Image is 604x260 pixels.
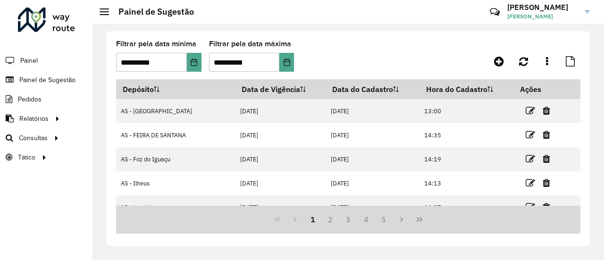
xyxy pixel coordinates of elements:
th: Hora do Cadastro [419,79,513,99]
a: Excluir [543,176,550,189]
button: 2 [321,210,339,228]
label: Filtrar pela data mínima [116,38,196,50]
button: 3 [339,210,357,228]
td: [DATE] [235,195,326,219]
td: 14:35 [419,123,513,147]
td: AS - Foz do Iguaçu [116,147,235,171]
button: 4 [357,210,375,228]
td: [DATE] [235,123,326,147]
button: Choose Date [187,53,201,72]
button: Last Page [411,210,428,228]
span: Relatórios [19,114,49,124]
a: Contato Rápido [485,2,505,22]
a: Excluir [543,128,550,141]
h2: Painel de Sugestão [109,7,194,17]
th: Ações [513,79,570,99]
button: Choose Date [279,53,294,72]
a: Excluir [543,152,550,165]
a: Editar [526,176,535,189]
button: 5 [375,210,393,228]
td: [DATE] [235,99,326,123]
a: Excluir [543,201,550,213]
td: 14:13 [419,171,513,195]
th: Depósito [116,79,235,99]
span: Painel de Sugestão [19,75,75,85]
td: AS - FEIRA DE SANTANA [116,123,235,147]
span: Pedidos [18,94,42,104]
td: 13:00 [419,99,513,123]
th: Data do Cadastro [326,79,419,99]
h3: [PERSON_NAME] [507,3,578,12]
td: [DATE] [326,123,419,147]
a: Editar [526,152,535,165]
a: Editar [526,128,535,141]
span: Tático [18,152,35,162]
td: [DATE] [326,147,419,171]
td: [DATE] [235,147,326,171]
td: [DATE] [326,99,419,123]
th: Data de Vigência [235,79,326,99]
a: Editar [526,104,535,117]
label: Filtrar pela data máxima [209,38,291,50]
button: Next Page [393,210,411,228]
span: [PERSON_NAME] [507,12,578,21]
td: 14:37 [419,195,513,219]
a: Excluir [543,104,550,117]
td: AS - [GEOGRAPHIC_DATA] [116,99,235,123]
td: [DATE] [326,171,419,195]
span: Painel [20,56,38,66]
td: AS - Londrina [116,195,235,219]
td: [DATE] [235,171,326,195]
td: [DATE] [326,195,419,219]
span: Consultas [19,133,48,143]
td: AS - Ilheus [116,171,235,195]
a: Editar [526,201,535,213]
button: 1 [304,210,322,228]
td: 14:19 [419,147,513,171]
